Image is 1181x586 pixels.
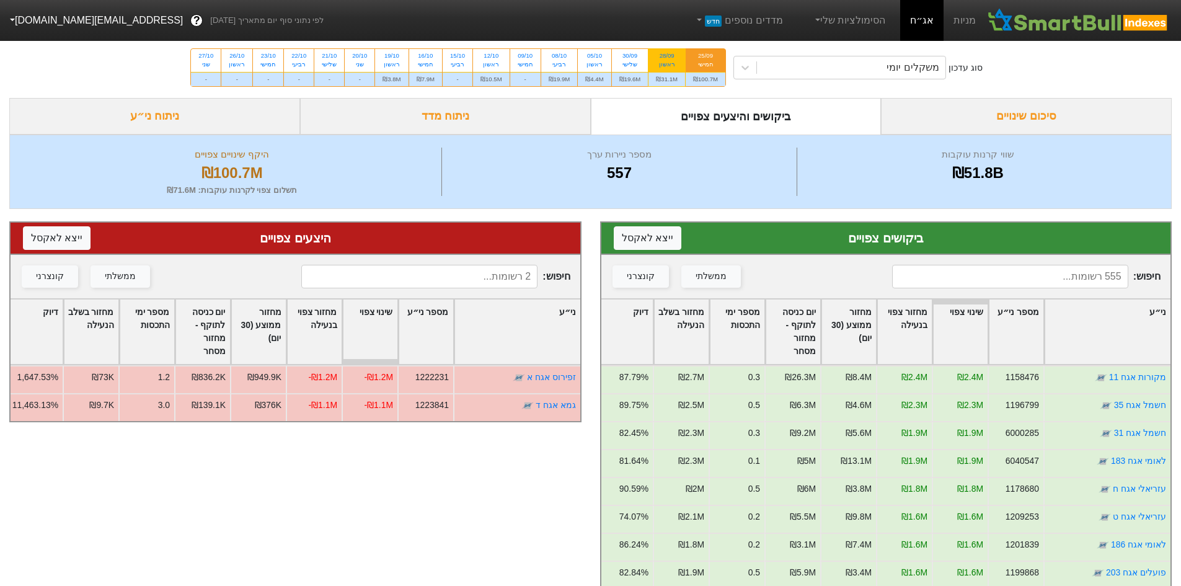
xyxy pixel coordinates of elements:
[748,566,760,579] div: 0.5
[1100,427,1112,440] img: tase link
[619,538,648,551] div: 86.24%
[627,270,655,283] div: קונצרני
[23,226,91,250] button: ייצא לאקסל
[473,72,510,86] div: ₪10.5M
[877,300,932,364] div: Toggle SortBy
[656,51,678,60] div: 28/09
[9,98,300,135] div: ניתוח ני״ע
[585,51,603,60] div: 05/10
[901,510,927,523] div: ₪1.6M
[678,566,704,579] div: ₪1.9M
[656,60,678,69] div: ראשון
[300,98,591,135] div: ניתוח מדד
[614,226,681,250] button: ייצא לאקסל
[901,455,927,468] div: ₪1.9M
[785,371,816,384] div: ₪26.3M
[957,566,983,579] div: ₪1.6M
[957,399,983,412] div: ₪2.3M
[678,399,704,412] div: ₪2.5M
[578,72,611,86] div: ₪4.4M
[247,371,281,384] div: ₪949.9K
[314,72,344,86] div: -
[1113,512,1166,522] a: עזריאלי אגח ט
[841,455,872,468] div: ₪13.1M
[901,427,927,440] div: ₪1.9M
[510,72,541,86] div: -
[619,510,648,523] div: 74.07%
[157,371,169,384] div: 1.2
[748,399,760,412] div: 0.5
[686,72,725,86] div: ₪100.7M
[193,12,200,29] span: ?
[91,265,150,288] button: ממשלתי
[229,51,245,60] div: 26/10
[1100,399,1112,412] img: tase link
[748,455,760,468] div: 0.1
[12,399,58,412] div: 11,463.13%
[790,510,816,523] div: ₪5.5M
[585,60,603,69] div: ראשון
[881,98,1172,135] div: סיכום שינויים
[415,371,448,384] div: 1222231
[1113,484,1166,494] a: עזריאלי אגח ח
[901,482,927,495] div: ₪1.8M
[800,148,1156,162] div: שווי קרנות עוקבות
[933,300,988,364] div: Toggle SortBy
[846,566,872,579] div: ₪3.4M
[614,229,1159,247] div: ביקושים צפויים
[613,265,669,288] button: קונצרני
[291,51,306,60] div: 22/10
[648,72,685,86] div: ₪31.1M
[120,300,174,364] div: Toggle SortBy
[364,399,393,412] div: -₪1.1M
[1006,455,1039,468] div: 6040547
[198,60,213,69] div: שני
[191,371,225,384] div: ₪836.2K
[1097,539,1109,551] img: tase link
[790,399,816,412] div: ₪6.3M
[766,300,820,364] div: Toggle SortBy
[254,399,281,412] div: ₪376K
[892,265,1128,288] input: 555 רשומות...
[417,51,435,60] div: 16/10
[536,400,576,410] a: גמא אגח ד
[1006,399,1039,412] div: 1196799
[191,72,221,86] div: -
[352,51,367,60] div: 20/10
[619,482,648,495] div: 90.59%
[210,14,324,27] span: לפי נתוני סוף יום מתאריך [DATE]
[260,60,276,69] div: חמישי
[445,162,793,184] div: 557
[1006,566,1039,579] div: 1199868
[678,371,704,384] div: ₪2.7M
[790,427,816,440] div: ₪9.2M
[678,455,704,468] div: ₪2.3M
[287,300,342,364] div: Toggle SortBy
[284,72,314,86] div: -
[260,51,276,60] div: 23/10
[1114,400,1166,410] a: חשמל אגח 35
[25,162,438,184] div: ₪100.7M
[322,60,337,69] div: שלישי
[901,371,927,384] div: ₪2.4M
[518,51,533,60] div: 09/10
[800,162,1156,184] div: ₪51.8B
[957,427,983,440] div: ₪1.9M
[450,51,465,60] div: 15/10
[821,300,876,364] div: Toggle SortBy
[957,455,983,468] div: ₪1.9M
[92,371,114,384] div: ₪73K
[409,72,442,86] div: ₪7.9M
[901,399,927,412] div: ₪2.3M
[1111,539,1166,549] a: לאומי אגח 186
[846,538,872,551] div: ₪7.4M
[986,8,1171,33] img: SmartBull
[797,455,816,468] div: ₪5M
[23,229,568,247] div: היצעים צפויים
[198,51,213,60] div: 27/10
[705,16,722,27] span: חדש
[1099,483,1111,495] img: tase link
[619,51,641,60] div: 30/09
[748,371,760,384] div: 0.3
[619,60,641,69] div: שלישי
